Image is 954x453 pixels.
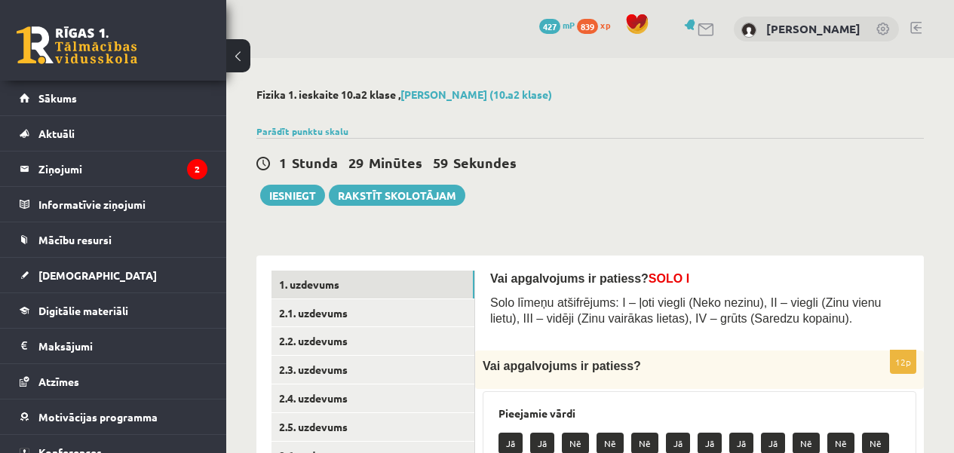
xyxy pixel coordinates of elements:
[539,19,560,34] span: 427
[577,19,618,31] a: 839 xp
[649,272,689,285] span: SOLO I
[292,154,338,171] span: Stunda
[20,222,207,257] a: Mācību resursi
[20,187,207,222] a: Informatīvie ziņojumi
[271,413,474,441] a: 2.5. uzdevums
[38,304,128,317] span: Digitālie materiāli
[890,350,916,374] p: 12p
[741,23,756,38] img: Adrians Minovs
[187,159,207,179] i: 2
[38,233,112,246] span: Mācību resursi
[38,410,158,424] span: Motivācijas programma
[38,152,207,186] legend: Ziņojumi
[329,185,465,206] a: Rakstīt skolotājam
[271,299,474,327] a: 2.1. uzdevums
[279,154,287,171] span: 1
[453,154,517,171] span: Sekundes
[260,185,325,206] button: Iesniegt
[271,356,474,384] a: 2.3. uzdevums
[17,26,137,64] a: Rīgas 1. Tālmācības vidusskola
[20,81,207,115] a: Sākums
[38,375,79,388] span: Atzīmes
[539,19,575,31] a: 427 mP
[20,152,207,186] a: Ziņojumi2
[563,19,575,31] span: mP
[38,268,157,282] span: [DEMOGRAPHIC_DATA]
[271,327,474,355] a: 2.2. uzdevums
[20,364,207,399] a: Atzīmes
[20,399,207,434] a: Motivācijas programma
[369,154,422,171] span: Minūtes
[433,154,448,171] span: 59
[271,384,474,412] a: 2.4. uzdevums
[483,360,641,372] span: Vai apgalvojums ir patiess?
[600,19,610,31] span: xp
[400,87,552,101] a: [PERSON_NAME] (10.a2 klase)
[38,91,77,105] span: Sākums
[20,293,207,328] a: Digitālie materiāli
[498,407,900,420] h3: Pieejamie vārdi
[20,116,207,151] a: Aktuāli
[38,329,207,363] legend: Maksājumi
[256,125,348,137] a: Parādīt punktu skalu
[256,88,924,101] h2: Fizika 1. ieskaite 10.a2 klase ,
[348,154,364,171] span: 29
[38,187,207,222] legend: Informatīvie ziņojumi
[271,271,474,298] a: 1. uzdevums
[20,329,207,363] a: Maksājumi
[577,19,598,34] span: 839
[38,127,75,140] span: Aktuāli
[766,21,860,36] a: [PERSON_NAME]
[490,272,689,285] span: Vai apgalvojums ir patiess?
[490,296,881,325] span: Solo līmeņu atšifrējums: I – ļoti viegli (Neko nezinu), II – viegli (Zinu vienu lietu), III – vid...
[20,258,207,292] a: [DEMOGRAPHIC_DATA]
